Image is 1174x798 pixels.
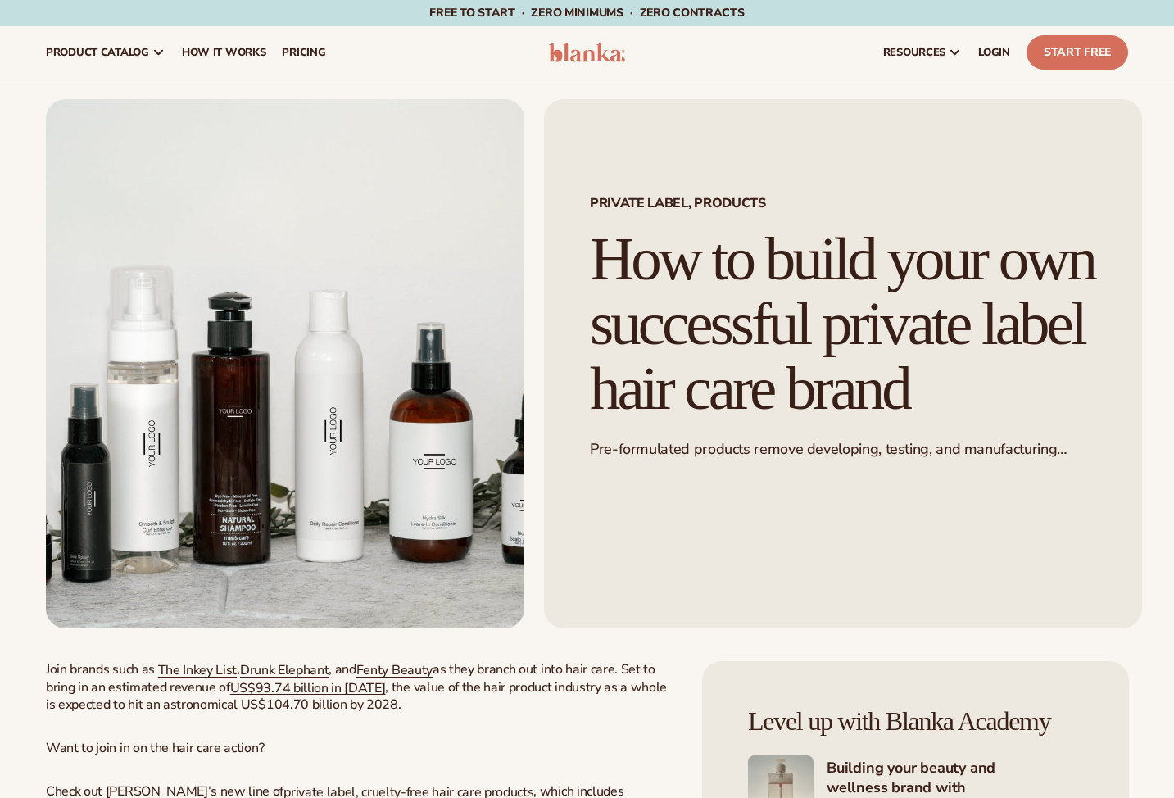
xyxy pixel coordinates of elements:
p: Want to join in on the hair care action? [46,740,670,757]
img: Blanka private label hair care products for women and men [46,99,524,628]
a: Fenty Beauty [356,661,433,679]
span: Private label, Products [590,197,1096,210]
p: , , and as they branch out into hair care. Set to bring in an estimated revenue of , the value of... [46,661,670,714]
a: pricing [274,26,333,79]
h4: Level up with Blanka Academy [748,707,1083,736]
a: Drunk Elephant [240,661,329,679]
a: Start Free [1027,35,1128,70]
a: The Inkey List [158,661,238,679]
img: logo [549,43,626,62]
span: Free to start · ZERO minimums · ZERO contracts [429,5,744,20]
span: How It Works [182,46,266,59]
a: How It Works [174,26,274,79]
a: product catalog [38,26,174,79]
span: resources [883,46,945,59]
span: Join brands such as [46,660,155,678]
span: pricing [282,46,325,59]
a: LOGIN [970,26,1018,79]
span: LOGIN [978,46,1010,59]
p: Pre-formulated products remove developing, testing, and manufacturing costs. [590,440,1096,459]
a: US$93.74 billion in [DATE] [230,678,386,696]
h1: How to build your own successful private label hair care brand [590,227,1096,420]
a: resources [875,26,970,79]
span: product catalog [46,46,149,59]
